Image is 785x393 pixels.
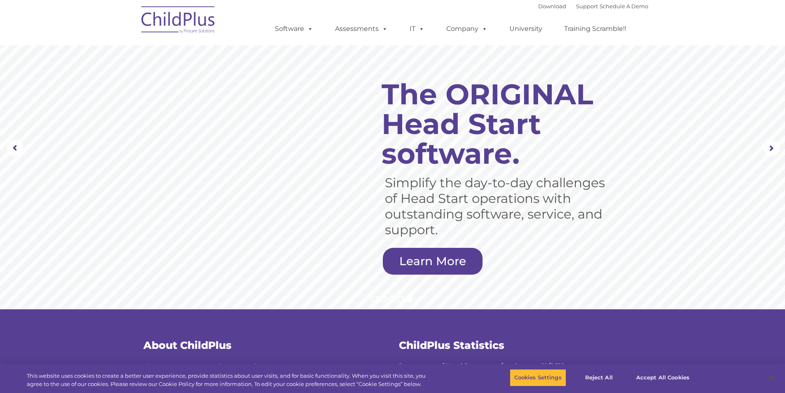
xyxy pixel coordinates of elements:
[600,3,648,9] a: Schedule A Demo
[399,362,571,369] strong: Percentage of Head Start agencies that use ChildPlus
[399,339,504,351] span: ChildPlus Statistics
[382,79,627,168] rs-layer: The ORIGINAL Head Start software.
[538,3,566,9] a: Download
[327,21,396,37] a: Assessments
[538,3,648,9] font: |
[501,21,551,37] a: University
[438,21,496,37] a: Company
[143,339,232,351] span: About ChildPlus
[763,369,781,387] button: Close
[510,369,566,386] button: Cookies Settings
[576,3,598,9] a: Support
[401,21,433,37] a: IT
[385,175,615,238] rs-layer: Simplify the day-to-day challenges of Head Start operations with outstanding software, service, a...
[143,362,280,371] span: The ORIGINAL Head Start software.
[267,21,321,37] a: Software
[556,21,635,37] a: Training Scramble!!
[573,369,625,386] button: Reject All
[383,248,483,275] a: Learn More
[27,372,432,388] div: This website uses cookies to create a better user experience, provide statistics about user visit...
[632,369,694,386] button: Accept All Cookies
[137,0,220,42] img: ChildPlus by Procare Solutions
